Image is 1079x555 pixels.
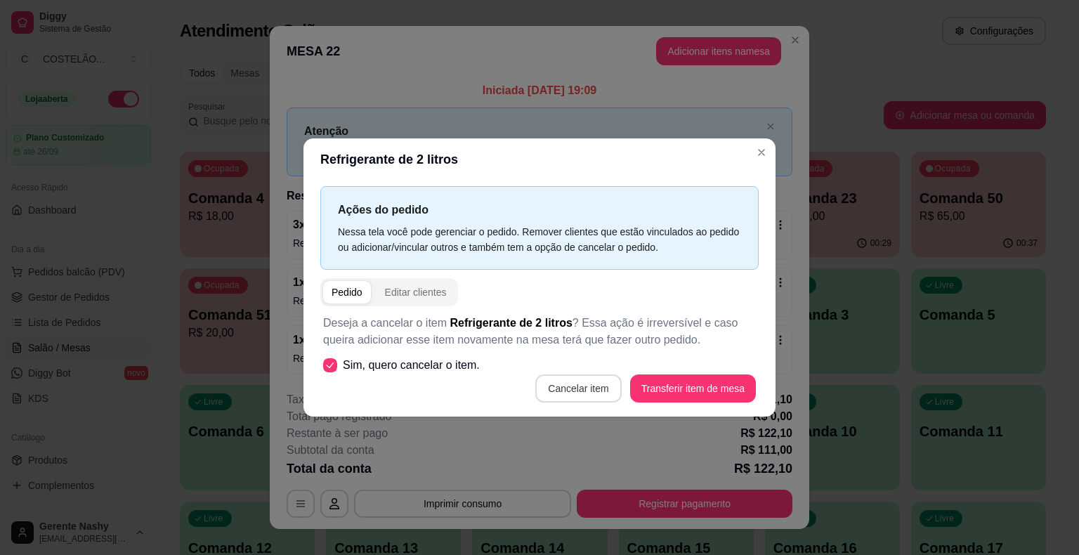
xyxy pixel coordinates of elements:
div: Editar clientes [385,285,447,299]
div: Nessa tela você pode gerenciar o pedido. Remover clientes que estão vinculados ao pedido ou adici... [338,224,741,255]
span: Refrigerante de 2 litros [450,317,573,329]
button: Cancelar item [535,374,621,403]
button: Close [750,141,773,164]
p: Ações do pedido [338,201,741,218]
header: Refrigerante de 2 litros [303,138,776,181]
div: Pedido [332,285,362,299]
button: Transferir item de mesa [630,374,756,403]
span: Sim, quero cancelar o item. [343,357,480,374]
p: Deseja a cancelar o item ? Essa ação é irreversível e caso queira adicionar esse item novamente n... [323,315,756,348]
